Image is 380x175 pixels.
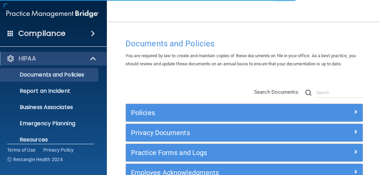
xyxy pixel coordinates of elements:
p: Emergency Planning [3,120,95,127]
a: HIPAA [6,54,97,63]
a: Privacy Documents [131,127,358,138]
h5: Practice Forms and Logs [131,149,299,156]
p: Report an Incident [3,88,95,94]
span: You are required by law to create and maintain copies of these documents on file in your office. ... [126,53,356,66]
span: Search Documents: [254,89,299,95]
iframe: Drift Widget Chat Controller [263,127,372,154]
a: Practice Forms and Logs [131,147,358,158]
span: Ⓒ Rectangle Health 2024 [7,156,63,163]
p: Documents and Policies [3,71,95,78]
p: Resources [3,136,95,143]
h4: Compliance [18,29,65,38]
h4: Documents and Policies [126,39,363,48]
h5: Policies [131,109,299,116]
a: Privacy Policy [43,147,74,153]
img: ic-search.3b580494.png [305,90,311,96]
a: Terms of Use [7,147,35,153]
p: HIPAA [19,54,36,63]
input: Search [317,88,363,98]
a: Policies [131,107,358,118]
img: PMB logo [6,7,99,21]
p: Business Associates [3,104,95,111]
h5: Privacy Documents [131,129,299,136]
